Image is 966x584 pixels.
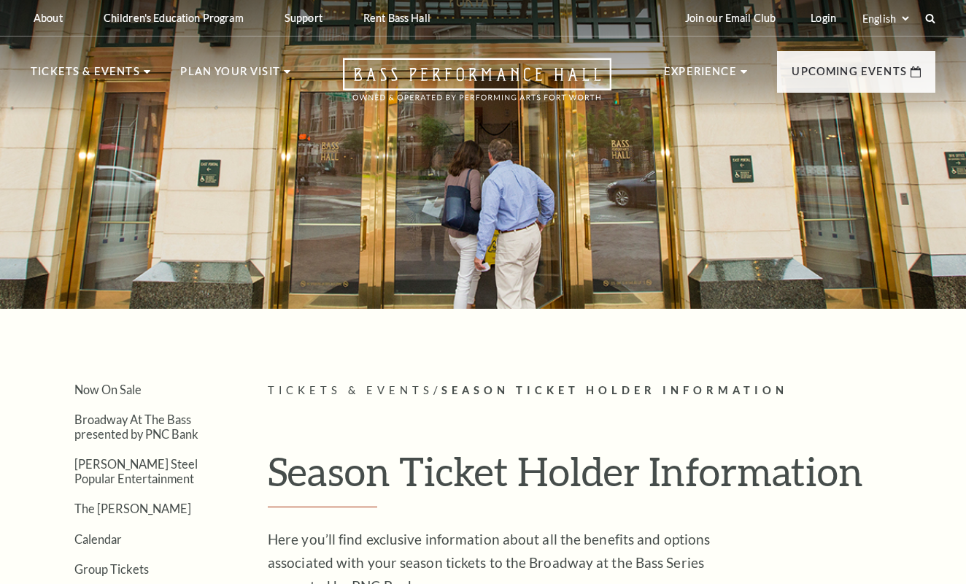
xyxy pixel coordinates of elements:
[104,12,244,24] p: Children's Education Program
[268,447,935,507] h1: Season Ticket Holder Information
[268,382,935,400] p: /
[74,502,191,515] a: The [PERSON_NAME]
[664,63,737,89] p: Experience
[74,562,149,576] a: Group Tickets
[74,412,198,440] a: Broadway At The Bass presented by PNC Bank
[363,12,430,24] p: Rent Bass Hall
[441,384,788,396] span: Season Ticket Holder Information
[285,12,322,24] p: Support
[792,63,907,89] p: Upcoming Events
[74,383,142,396] a: Now On Sale
[31,63,140,89] p: Tickets & Events
[74,457,198,485] a: [PERSON_NAME] Steel Popular Entertainment
[34,12,63,24] p: About
[180,63,280,89] p: Plan Your Visit
[859,12,911,26] select: Select:
[268,384,433,396] span: Tickets & Events
[74,532,122,546] a: Calendar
